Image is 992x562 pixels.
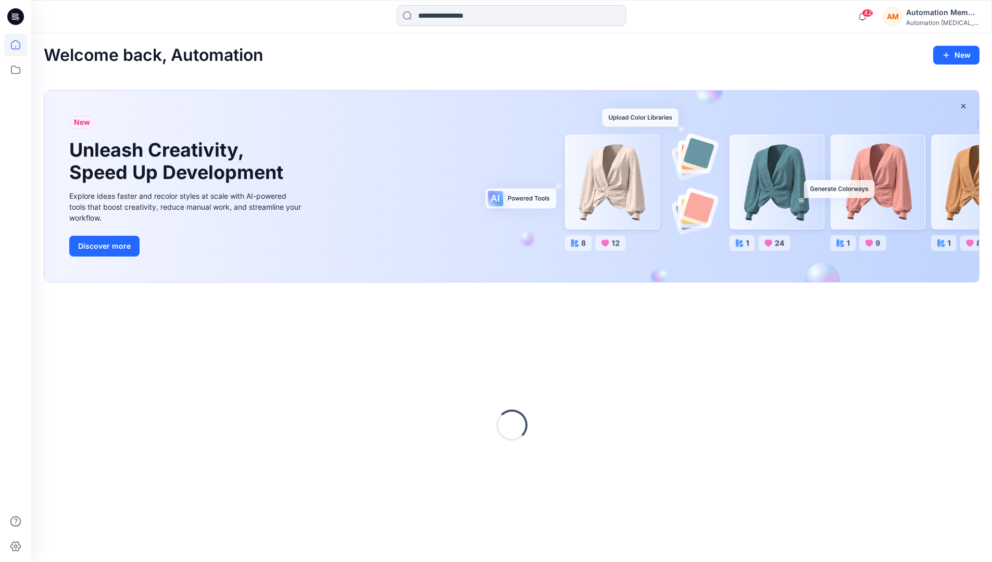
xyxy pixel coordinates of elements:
span: New [74,116,90,129]
div: Automation Member [906,6,979,19]
h1: Unleash Creativity, Speed Up Development [69,139,288,184]
span: 42 [862,9,873,17]
button: New [933,46,980,65]
div: AM [883,7,902,26]
h2: Welcome back, Automation [44,46,263,65]
div: Automation [MEDICAL_DATA]... [906,19,979,27]
button: Discover more [69,236,140,257]
a: Discover more [69,236,304,257]
div: Explore ideas faster and recolor styles at scale with AI-powered tools that boost creativity, red... [69,190,304,223]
